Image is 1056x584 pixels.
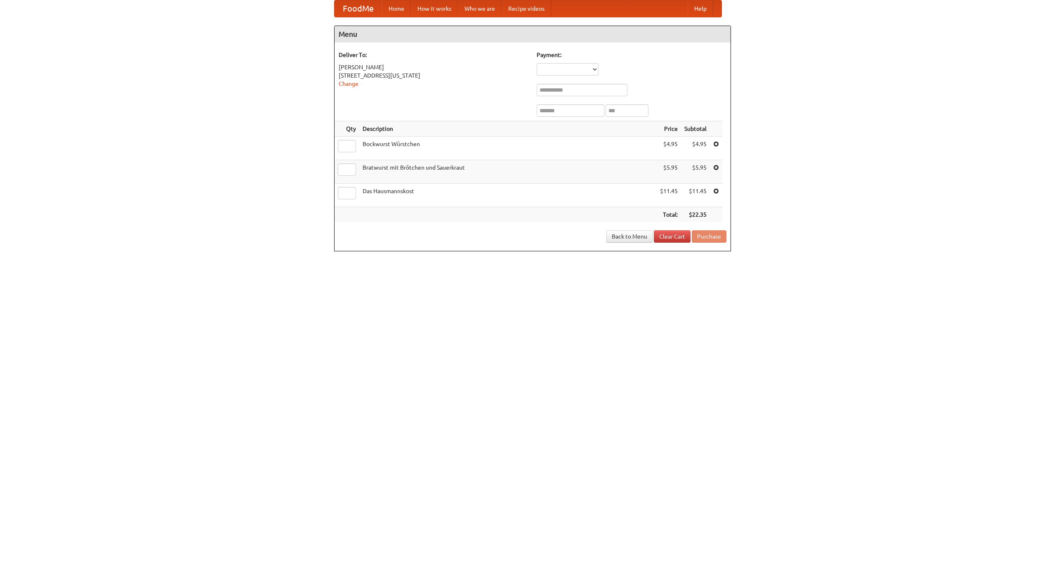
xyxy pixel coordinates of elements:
[657,160,681,184] td: $5.95
[657,207,681,222] th: Total:
[537,51,726,59] h5: Payment:
[681,121,710,137] th: Subtotal
[359,137,657,160] td: Bockwurst Würstchen
[339,80,358,87] a: Change
[359,184,657,207] td: Das Hausmannskost
[692,230,726,243] button: Purchase
[411,0,458,17] a: How it works
[688,0,713,17] a: Help
[681,160,710,184] td: $5.95
[339,51,528,59] h5: Deliver To:
[681,207,710,222] th: $22.35
[359,121,657,137] th: Description
[502,0,551,17] a: Recipe videos
[657,137,681,160] td: $4.95
[681,137,710,160] td: $4.95
[335,26,731,43] h4: Menu
[657,184,681,207] td: $11.45
[606,230,653,243] a: Back to Menu
[657,121,681,137] th: Price
[458,0,502,17] a: Who we are
[339,71,528,80] div: [STREET_ADDRESS][US_STATE]
[335,121,359,137] th: Qty
[359,160,657,184] td: Bratwurst mit Brötchen und Sauerkraut
[339,63,528,71] div: [PERSON_NAME]
[382,0,411,17] a: Home
[654,230,691,243] a: Clear Cart
[681,184,710,207] td: $11.45
[335,0,382,17] a: FoodMe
